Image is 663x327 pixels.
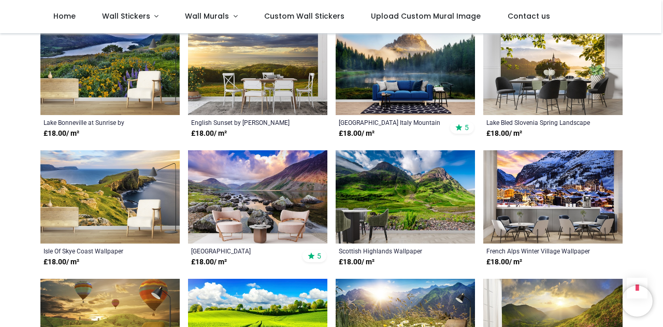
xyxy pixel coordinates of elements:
[191,257,227,267] strong: £ 18.00 / m²
[40,150,180,244] img: Isle Of Skye Coast Wall Mural Wallpaper
[336,150,475,244] img: Scottish Highlands Wall Mural Wallpaper
[486,129,522,139] strong: £ 18.00 / m²
[40,22,180,115] img: Lake Bonneville at Sunrise Wall Mural by Jaynes Gallery - Danita Delimont
[483,22,623,115] img: Lake Bled Slovenia Spring Landscape Wall Mural Wallpaper
[44,129,79,139] strong: £ 18.00 / m²
[185,11,229,21] span: Wall Murals
[53,11,76,21] span: Home
[486,257,522,267] strong: £ 18.00 / m²
[486,118,593,126] a: Lake Bled Slovenia Spring Landscape Wallpaper
[336,22,475,115] img: Lake Antorno Italy Mountain Landscape Wall Mural Wallpaper
[622,286,653,317] iframe: Brevo live chat
[339,118,445,126] a: [GEOGRAPHIC_DATA] Italy Mountain Landscape Wallpaper
[339,257,374,267] strong: £ 18.00 / m²
[102,11,150,21] span: Wall Stickers
[44,257,79,267] strong: £ 18.00 / m²
[486,247,593,255] a: French Alps Winter Village Wallpaper
[339,247,445,255] a: Scottish Highlands Wallpaper
[191,247,297,255] a: [GEOGRAPHIC_DATA] [GEOGRAPHIC_DATA] Wallpaper
[191,118,297,126] a: English Sunset by [PERSON_NAME]
[44,118,150,126] a: Lake Bonneville at Sunrise by [PERSON_NAME] Gallery
[483,150,623,244] img: French Alps Winter Village Wall Mural Wallpaper
[191,129,227,139] strong: £ 18.00 / m²
[188,150,327,244] img: Mountain Landscape Lake District Cumbria Wall Mural Wallpaper
[371,11,481,21] span: Upload Custom Mural Image
[508,11,550,21] span: Contact us
[44,247,150,255] a: Isle Of Skye Coast Wallpaper
[188,22,327,115] img: English Sunset Wall Mural by Andrew Roland
[264,11,344,21] span: Custom Wall Stickers
[317,251,321,261] span: 5
[339,129,374,139] strong: £ 18.00 / m²
[465,123,469,132] span: 5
